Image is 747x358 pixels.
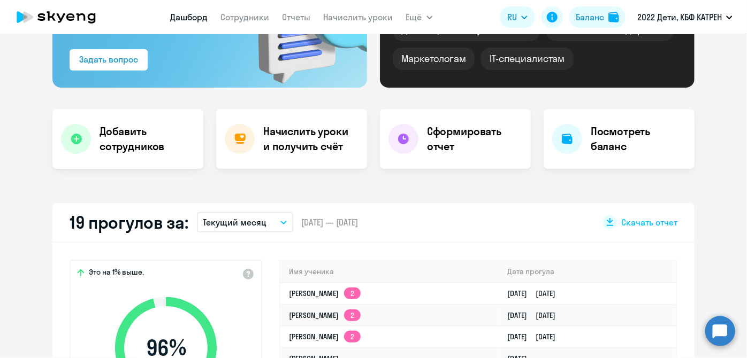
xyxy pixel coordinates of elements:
[289,332,361,341] a: [PERSON_NAME]2
[591,124,686,154] h4: Посмотреть баланс
[221,12,270,22] a: Сотрудники
[289,289,361,298] a: [PERSON_NAME]2
[406,11,422,24] span: Ещё
[89,267,144,280] span: Это на 1% выше,
[427,124,522,154] h4: Сформировать отчет
[344,287,361,299] app-skyeng-badge: 2
[100,124,195,154] h4: Добавить сотрудников
[500,6,535,28] button: RU
[507,11,517,24] span: RU
[507,310,564,320] a: [DATE][DATE]
[576,11,604,24] div: Баланс
[203,216,267,229] p: Текущий месяц
[324,12,393,22] a: Начислить уроки
[289,310,361,320] a: [PERSON_NAME]2
[70,49,148,71] button: Задать вопрос
[263,124,356,154] h4: Начислить уроки и получить счёт
[481,48,573,70] div: IT-специалистам
[302,216,359,228] span: [DATE] — [DATE]
[507,289,564,298] a: [DATE][DATE]
[283,12,311,22] a: Отчеты
[608,12,619,22] img: balance
[344,331,361,343] app-skyeng-badge: 2
[70,212,188,233] h2: 19 прогулов за:
[499,261,676,283] th: Дата прогула
[393,48,475,70] div: Маркетологам
[280,261,499,283] th: Имя ученика
[507,332,564,341] a: [DATE][DATE]
[197,212,293,232] button: Текущий месяц
[569,6,626,28] button: Балансbalance
[344,309,361,321] app-skyeng-badge: 2
[637,11,722,24] p: 2022 Дети, КБФ КАТРЕН
[406,6,433,28] button: Ещё
[79,53,138,66] div: Задать вопрос
[171,12,208,22] a: Дашборд
[632,4,738,30] button: 2022 Дети, КБФ КАТРЕН
[621,216,677,228] span: Скачать отчет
